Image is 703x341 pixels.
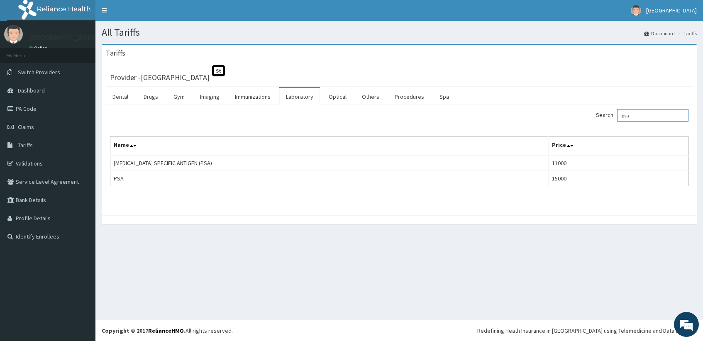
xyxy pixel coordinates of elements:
a: Laboratory [279,88,320,105]
a: Drugs [137,88,165,105]
div: Chat with us now [43,46,139,57]
label: Search: [596,109,688,122]
a: Dashboard [644,30,675,37]
li: Tariffs [676,30,697,37]
div: Redefining Heath Insurance in [GEOGRAPHIC_DATA] using Telemedicine and Data Science! [477,326,697,335]
img: User Image [4,25,23,44]
td: 11000 [549,155,688,171]
a: RelianceHMO [148,327,184,334]
a: Immunizations [228,88,277,105]
textarea: Type your message and hit 'Enter' [4,227,158,256]
h3: Tariffs [106,49,125,57]
th: Price [549,136,688,156]
span: Tariffs [18,141,33,149]
a: Gym [167,88,191,105]
a: Dental [106,88,135,105]
img: User Image [631,5,641,16]
span: Switch Providers [18,68,60,76]
span: Dashboard [18,87,45,94]
div: Minimize live chat window [136,4,156,24]
span: We're online! [48,105,115,188]
td: PSA [110,171,549,186]
strong: Copyright © 2017 . [102,327,186,334]
span: [GEOGRAPHIC_DATA] [646,7,697,14]
a: Imaging [193,88,226,105]
a: Spa [433,88,456,105]
th: Name [110,136,549,156]
a: Online [29,45,49,51]
img: d_794563401_company_1708531726252_794563401 [15,41,34,62]
span: St [212,65,225,76]
h3: Provider - [GEOGRAPHIC_DATA] [110,74,210,81]
td: [MEDICAL_DATA] SPECIFIC ANTIGEN (PSA) [110,155,549,171]
td: 15000 [549,171,688,186]
h1: All Tariffs [102,27,697,38]
input: Search: [617,109,688,122]
p: [GEOGRAPHIC_DATA] [29,34,98,41]
a: Optical [322,88,353,105]
footer: All rights reserved. [95,320,703,341]
a: Others [355,88,386,105]
span: Claims [18,123,34,131]
a: Procedures [388,88,431,105]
